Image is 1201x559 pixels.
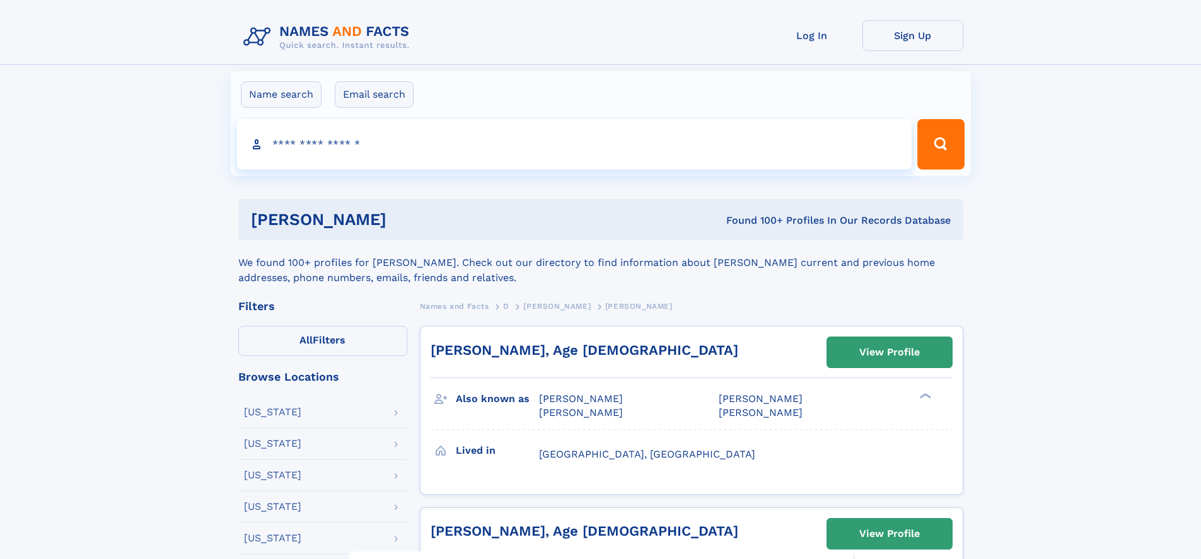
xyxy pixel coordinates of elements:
label: Email search [335,81,414,108]
a: Sign Up [862,20,963,51]
a: [PERSON_NAME], Age [DEMOGRAPHIC_DATA] [431,523,738,539]
span: [PERSON_NAME] [523,302,591,311]
div: ❯ [917,392,932,400]
a: [PERSON_NAME] [523,298,591,314]
div: [US_STATE] [244,407,301,417]
a: View Profile [827,337,952,367]
div: Browse Locations [238,371,407,383]
label: Filters [238,326,407,356]
div: We found 100+ profiles for [PERSON_NAME]. Check out our directory to find information about [PERS... [238,240,963,285]
div: Found 100+ Profiles In Our Records Database [556,214,951,228]
a: Log In [762,20,862,51]
a: D [503,298,509,314]
div: [US_STATE] [244,533,301,543]
div: [US_STATE] [244,502,301,512]
img: Logo Names and Facts [238,20,420,54]
span: [PERSON_NAME] [719,393,803,405]
span: [PERSON_NAME] [605,302,673,311]
h1: [PERSON_NAME] [251,212,557,228]
div: [US_STATE] [244,470,301,480]
span: [PERSON_NAME] [719,406,803,418]
div: [US_STATE] [244,439,301,449]
button: Search Button [917,119,964,170]
label: Name search [241,81,322,108]
h3: Lived in [456,440,539,461]
span: All [299,334,313,346]
div: View Profile [859,519,920,548]
div: View Profile [859,338,920,367]
span: [PERSON_NAME] [539,393,623,405]
div: Filters [238,301,407,312]
span: [PERSON_NAME] [539,406,623,418]
input: search input [237,119,912,170]
a: View Profile [827,519,952,549]
span: [GEOGRAPHIC_DATA], [GEOGRAPHIC_DATA] [539,448,755,460]
a: [PERSON_NAME], Age [DEMOGRAPHIC_DATA] [431,342,738,358]
a: Names and Facts [420,298,489,314]
span: D [503,302,509,311]
h3: Also known as [456,388,539,410]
